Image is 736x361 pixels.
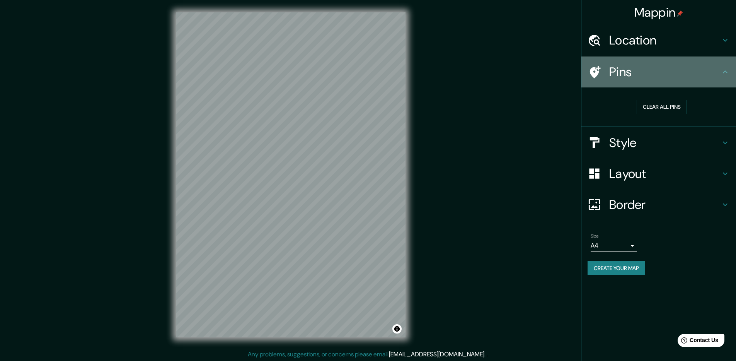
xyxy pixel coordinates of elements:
img: pin-icon.png [677,10,683,17]
p: Any problems, suggestions, or concerns please email . [248,350,486,359]
div: . [487,350,488,359]
h4: Style [609,135,721,151]
h4: Layout [609,166,721,181]
iframe: Help widget launcher [667,331,727,352]
h4: Location [609,33,721,48]
button: Toggle attribution [392,324,402,334]
canvas: Map [176,12,405,337]
button: Create your map [588,261,645,275]
div: Style [581,127,736,158]
label: Size [591,233,599,239]
div: Pins [581,56,736,87]
div: Location [581,25,736,56]
a: [EMAIL_ADDRESS][DOMAIN_NAME] [389,350,484,358]
div: A4 [591,240,637,252]
h4: Border [609,197,721,212]
div: . [486,350,487,359]
button: Clear all pins [637,100,687,114]
h4: Pins [609,64,721,80]
div: Layout [581,158,736,189]
h4: Mappin [634,5,683,20]
div: Border [581,189,736,220]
